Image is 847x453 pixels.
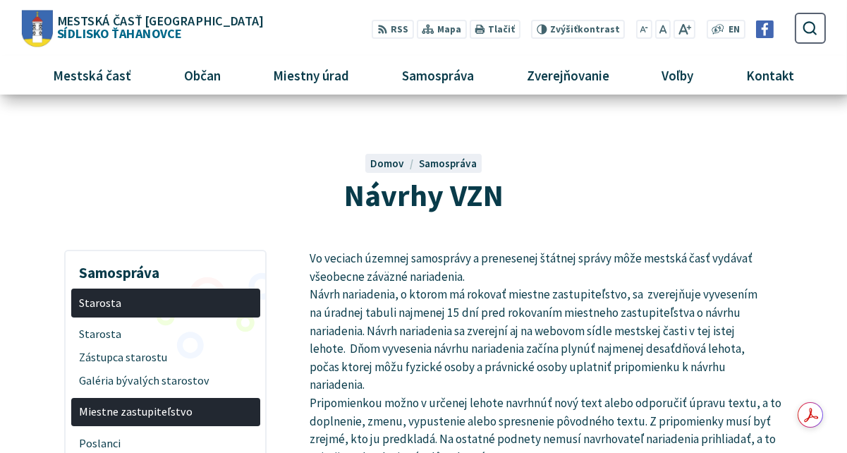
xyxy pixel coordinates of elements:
span: Miestne zastupiteľstvo [79,401,252,424]
span: Galéria bývalých starostov [79,369,252,392]
h3: Samospráva [71,254,260,284]
span: Samospráva [396,56,479,95]
a: Kontakt [725,56,815,95]
span: Zvýšiť [550,23,578,35]
span: Sídlisko Ťahanovce [52,14,262,40]
span: kontrast [550,24,620,35]
span: Mapa [437,23,461,37]
a: Mapa [416,20,466,39]
a: Samospráva [381,56,494,95]
span: Voľby [657,56,699,95]
a: Logo Sídlisko Ťahanovce, prejsť na domovskú stránku. [21,10,262,47]
a: Miestne zastupiteľstvo [71,398,260,427]
span: Občan [178,56,226,95]
button: Tlačiť [469,20,520,39]
a: Mestská časť [32,56,152,95]
a: EN [724,23,743,37]
a: RSS [372,20,413,39]
a: Zástupca starostu [71,346,260,369]
span: Kontakt [741,56,799,95]
span: Zverejňovanie [521,56,614,95]
span: Starosta [79,322,252,346]
span: Návrhy VZN [344,176,504,215]
span: Mestská časť [48,56,137,95]
a: Voľby [640,56,714,95]
a: Starosta [71,289,260,318]
span: EN [729,23,740,37]
button: Zvýšiťkontrast [531,20,625,39]
a: Samospráva [419,157,477,170]
a: Galéria bývalých starostov [71,369,260,392]
span: Tlačiť [488,24,515,35]
span: RSS [391,23,408,37]
span: Domov [370,157,404,170]
img: Prejsť na domovskú stránku [21,10,52,47]
a: Občan [163,56,241,95]
img: Prejsť na Facebook stránku [756,20,774,38]
span: Zástupca starostu [79,346,252,369]
button: Nastaviť pôvodnú veľkosť písma [655,20,671,39]
button: Zväčšiť veľkosť písma [674,20,695,39]
a: Miestny úrad [252,56,370,95]
a: Zverejňovanie [506,56,630,95]
span: Starosta [79,291,252,315]
span: Miestny úrad [268,56,355,95]
a: Domov [370,157,418,170]
a: Starosta [71,322,260,346]
button: Zmenšiť veľkosť písma [636,20,653,39]
span: Mestská časť [GEOGRAPHIC_DATA] [56,14,262,27]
